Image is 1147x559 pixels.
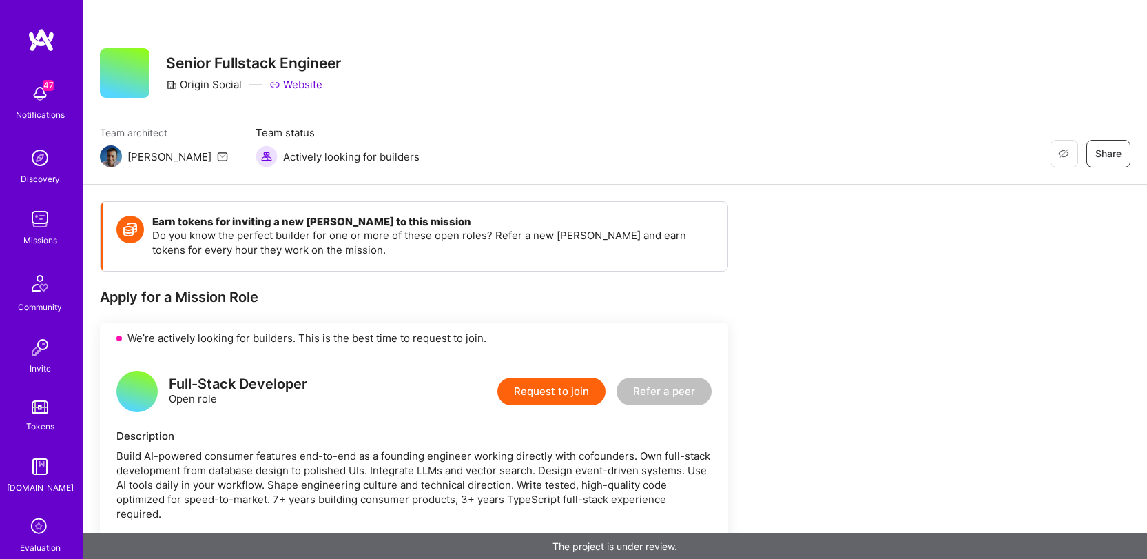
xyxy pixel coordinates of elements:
img: tokens [32,400,48,414]
div: Discovery [21,172,60,186]
img: Actively looking for builders [256,145,278,167]
span: Team architect [100,125,228,140]
div: We’re actively looking for builders. This is the best time to request to join. [100,323,728,354]
div: Full-Stack Developer [169,377,307,392]
div: Open role [169,377,307,406]
img: guide book [26,453,54,480]
span: 47 [43,80,54,91]
i: icon SelectionTeam [27,514,53,540]
h3: Senior Fullstack Engineer [166,54,341,72]
img: teamwork [26,205,54,233]
div: Notifications [16,108,65,122]
i: icon Mail [217,151,228,162]
img: bell [26,80,54,108]
img: discovery [26,144,54,172]
button: Refer a peer [617,378,712,405]
p: Do you know the perfect builder for one or more of these open roles? Refer a new [PERSON_NAME] an... [152,228,714,257]
span: Share [1095,147,1122,161]
img: Community [23,267,56,300]
span: Actively looking for builders [283,150,420,164]
img: Token icon [116,216,144,243]
div: Tokens [26,419,54,434]
div: The project is under review. [83,533,1147,559]
img: logo [28,28,55,52]
button: Share [1086,140,1130,167]
div: Description [116,429,712,443]
button: Request to join [497,378,606,405]
h4: Earn tokens for inviting a new [PERSON_NAME] to this mission [152,216,714,228]
div: Apply for a Mission Role [100,288,728,306]
i: icon EyeClosed [1058,148,1069,159]
div: Build AI-powered consumer features end-to-end as a founding engineer working directly with cofoun... [116,449,712,521]
div: Community [18,300,62,314]
i: icon CompanyGray [166,79,177,90]
img: Team Architect [100,145,122,167]
div: Evaluation [20,540,61,555]
div: Missions [23,233,57,247]
span: Team status [256,125,420,140]
div: Invite [30,361,51,376]
div: [PERSON_NAME] [127,150,211,164]
div: Origin Social [166,77,242,92]
div: [DOMAIN_NAME] [7,480,74,495]
img: Invite [26,334,54,361]
a: Website [269,77,322,92]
